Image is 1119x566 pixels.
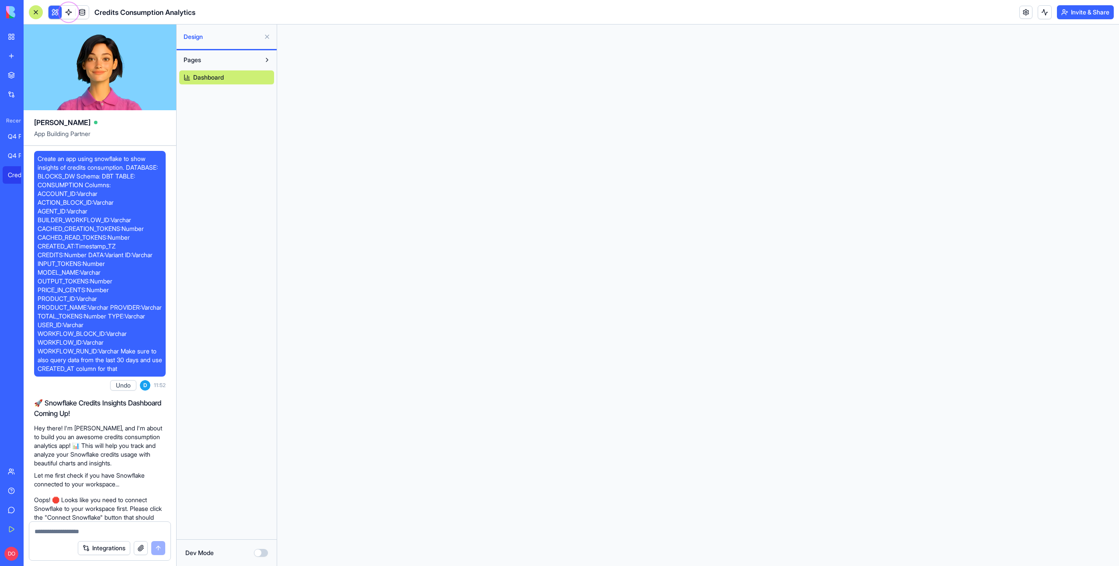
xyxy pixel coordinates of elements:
p: Let me first check if you have Snowflake connected to your workspace... [34,471,166,489]
span: Pages [184,56,201,64]
button: Pages [179,53,260,67]
span: 11:52 [154,382,166,389]
button: Undo [110,380,136,391]
span: [PERSON_NAME] [34,117,90,128]
label: Dev Mode [185,549,214,557]
div: Credits Consumption Analytics [8,171,32,179]
span: Create an app using snowflake to show insights of credits consumption. DATABASE: BLOCKS_DW Schema... [38,154,162,373]
span: Credits Consumption Analytics [94,7,195,17]
a: Credits Consumption Analytics [3,166,38,184]
button: Integrations [78,541,130,555]
p: Hey there! I'm [PERSON_NAME], and I'm about to build you an awesome credits consumption analytics... [34,424,166,468]
div: Q4 Project Tracker [8,132,32,141]
a: Q4 Project Tracker [3,147,38,164]
h2: 🚀 Snowflake Credits Insights Dashboard Coming Up! [34,398,166,419]
span: Dashboard [193,73,224,82]
span: Design [184,32,260,41]
a: Dashboard [179,70,274,84]
p: Oops! 🛑 Looks like you need to connect Snowflake to your workspace first. Please click the "Conne... [34,496,166,539]
span: DO [4,547,18,561]
span: D [140,380,150,391]
span: App Building Partner [34,129,166,145]
img: logo [6,6,60,18]
a: Q4 Project Tracker [3,128,38,145]
span: Recent [3,117,21,124]
div: Q4 Project Tracker [8,151,32,160]
button: Invite & Share [1057,5,1114,19]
